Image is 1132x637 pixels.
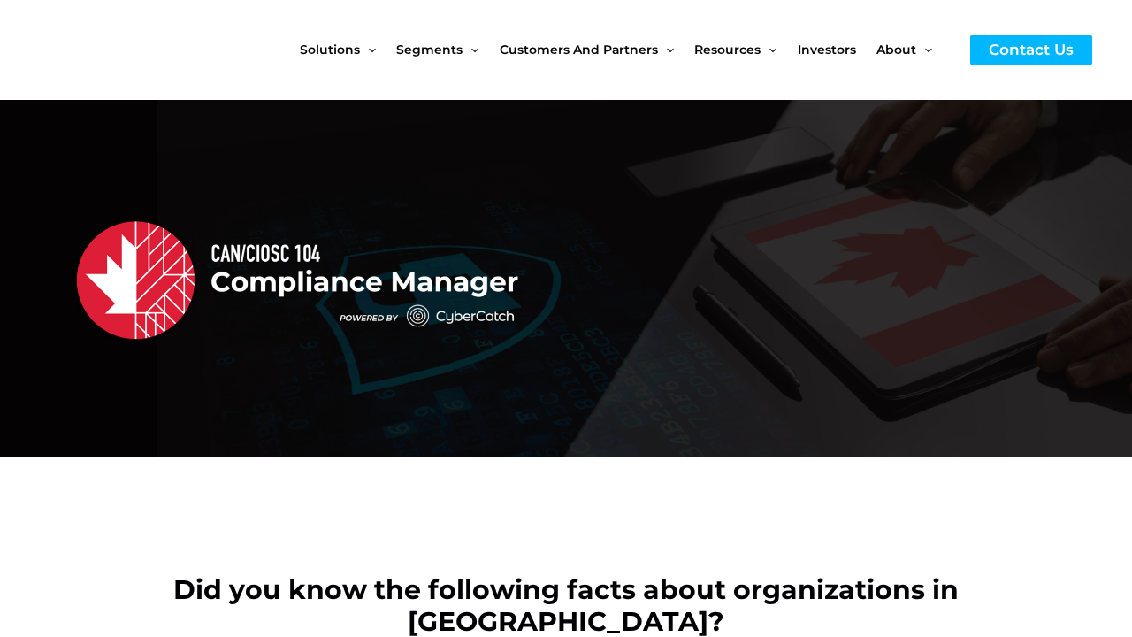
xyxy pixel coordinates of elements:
[463,12,478,87] span: Menu Toggle
[694,12,761,87] span: Resources
[500,12,658,87] span: Customers and Partners
[970,35,1092,65] a: Contact Us
[798,12,856,87] span: Investors
[761,12,776,87] span: Menu Toggle
[876,12,916,87] span: About
[396,12,463,87] span: Segments
[798,12,876,87] a: Investors
[658,12,674,87] span: Menu Toggle
[300,12,360,87] span: Solutions
[31,13,243,87] img: CyberCatch
[360,12,376,87] span: Menu Toggle
[300,12,952,87] nav: Site Navigation: New Main Menu
[916,12,932,87] span: Menu Toggle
